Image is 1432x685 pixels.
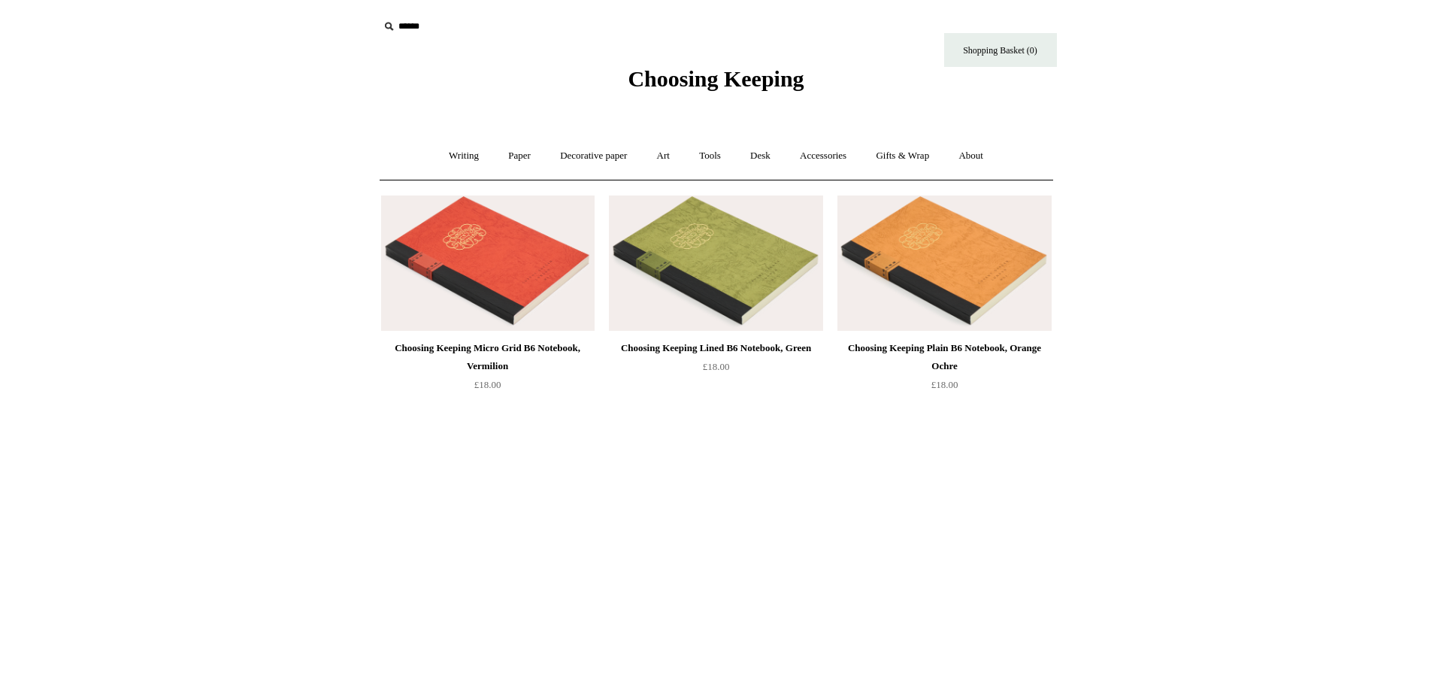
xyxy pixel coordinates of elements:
[613,339,819,357] div: Choosing Keeping Lined B6 Notebook, Green
[609,195,822,331] img: Choosing Keeping Lined B6 Notebook, Green
[609,339,822,401] a: Choosing Keeping Lined B6 Notebook, Green £18.00
[381,195,595,331] img: Choosing Keeping Micro Grid B6 Notebook, Vermilion
[546,136,640,176] a: Decorative paper
[837,195,1051,331] a: Choosing Keeping Plain B6 Notebook, Orange Ochre Choosing Keeping Plain B6 Notebook, Orange Ochre
[385,339,591,375] div: Choosing Keeping Micro Grid B6 Notebook, Vermilion
[609,195,822,331] a: Choosing Keeping Lined B6 Notebook, Green Choosing Keeping Lined B6 Notebook, Green
[786,136,860,176] a: Accessories
[841,339,1047,375] div: Choosing Keeping Plain B6 Notebook, Orange Ochre
[643,136,683,176] a: Art
[381,339,595,401] a: Choosing Keeping Micro Grid B6 Notebook, Vermilion £18.00
[474,379,501,390] span: £18.00
[686,136,734,176] a: Tools
[944,33,1057,67] a: Shopping Basket (0)
[703,361,730,372] span: £18.00
[837,339,1051,401] a: Choosing Keeping Plain B6 Notebook, Orange Ochre £18.00
[945,136,997,176] a: About
[381,195,595,331] a: Choosing Keeping Micro Grid B6 Notebook, Vermilion Choosing Keeping Micro Grid B6 Notebook, Vermi...
[931,379,958,390] span: £18.00
[837,195,1051,331] img: Choosing Keeping Plain B6 Notebook, Orange Ochre
[628,78,804,89] a: Choosing Keeping
[862,136,943,176] a: Gifts & Wrap
[435,136,492,176] a: Writing
[628,66,804,91] span: Choosing Keeping
[495,136,544,176] a: Paper
[737,136,784,176] a: Desk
